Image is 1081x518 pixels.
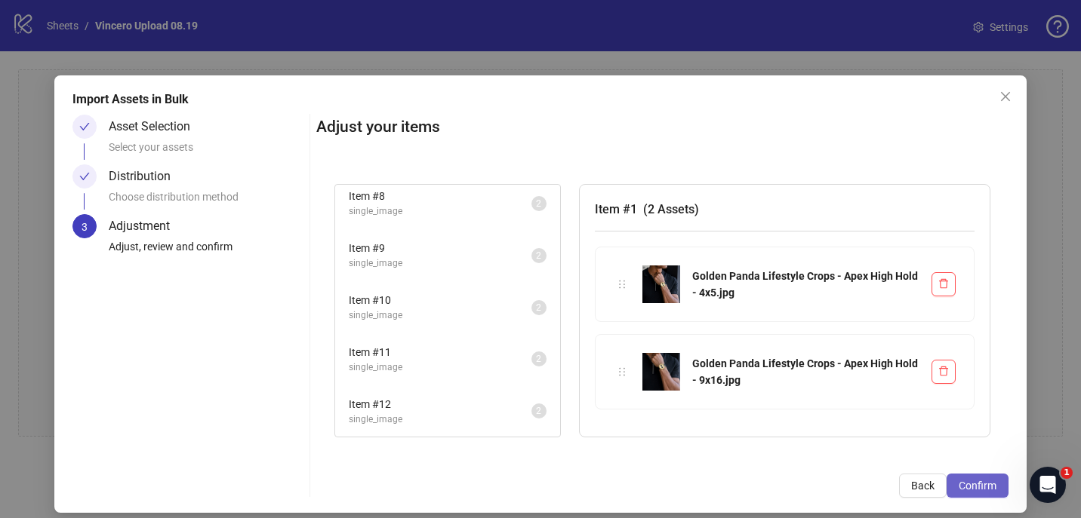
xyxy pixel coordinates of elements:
[531,403,547,418] sup: 2
[531,300,547,315] sup: 2
[349,396,531,412] span: Item # 12
[109,189,303,214] div: Choose distribution method
[349,256,531,271] span: single_image
[316,115,1009,139] h2: Adjust your items
[82,221,88,233] span: 3
[899,474,947,498] button: Back
[536,250,541,261] span: 2
[349,188,531,204] span: Item # 8
[349,292,531,308] span: Item # 10
[938,278,949,289] span: delete
[617,366,627,377] span: holder
[536,406,541,416] span: 2
[932,360,956,384] button: Delete
[109,115,202,139] div: Asset Selection
[349,412,531,427] span: single_image
[72,90,1009,109] div: Import Assets in Bulk
[349,308,531,323] span: single_image
[536,198,541,209] span: 2
[531,196,547,211] sup: 2
[349,344,531,360] span: Item # 11
[109,164,183,189] div: Distribution
[1030,467,1066,503] iframe: Intercom live chat
[642,265,680,303] img: Golden Panda Lifestyle Crops - Apex High Hold - 4x5.jpg
[536,302,541,313] span: 2
[938,366,949,376] span: delete
[536,354,541,364] span: 2
[109,214,182,238] div: Adjustment
[692,268,920,301] div: Golden Panda Lifestyle Crops - Apex High Hold - 4x5.jpg
[79,171,90,182] span: check
[349,204,531,219] span: single_image
[595,200,975,219] h3: Item # 1
[999,90,1012,103] span: close
[614,363,630,380] div: holder
[911,480,935,492] span: Back
[947,474,1009,498] button: Confirm
[692,355,920,388] div: Golden Panda Lifestyle Crops - Apex High Hold - 9x16.jpg
[109,238,303,264] div: Adjust, review and confirm
[959,480,996,492] span: Confirm
[617,279,627,290] span: holder
[531,351,547,366] sup: 2
[614,276,630,293] div: holder
[643,202,699,216] span: ( 2 Assets )
[993,84,1018,109] button: Close
[349,360,531,375] span: single_image
[349,240,531,256] span: Item # 9
[1061,467,1073,479] span: 1
[79,121,90,132] span: check
[642,353,680,391] img: Golden Panda Lifestyle Crops - Apex High Hold - 9x16.jpg
[109,139,303,164] div: Select your assets
[932,272,956,296] button: Delete
[531,248,547,263] sup: 2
